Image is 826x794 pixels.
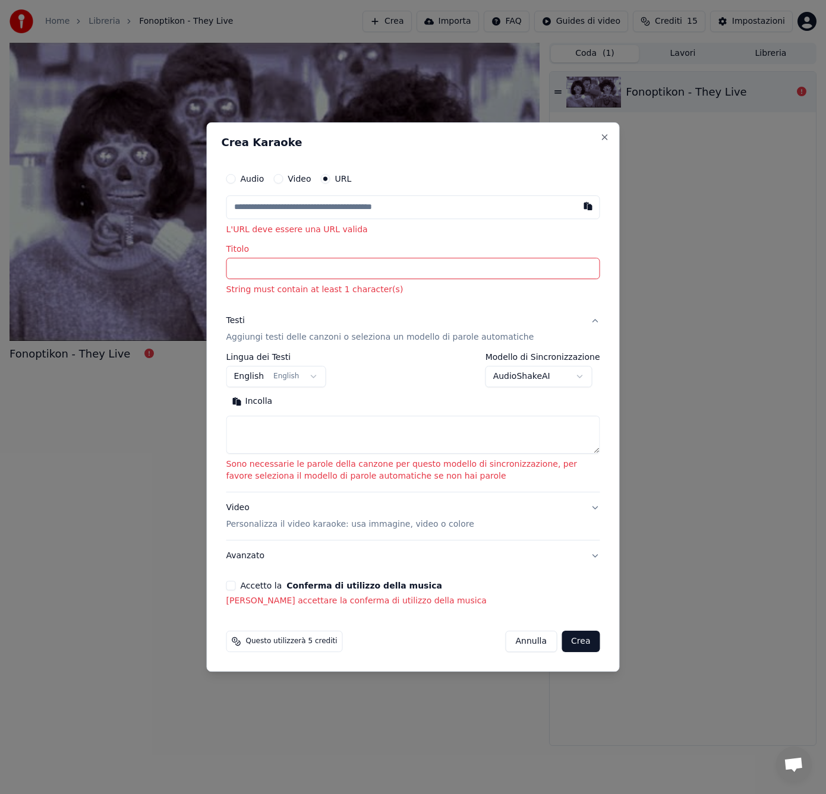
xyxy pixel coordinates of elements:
[226,459,600,483] p: Sono necessarie le parole della canzone per questo modello di sincronizzazione, per favore selezi...
[286,581,442,590] button: Accetto la
[241,581,442,590] label: Accetto la
[226,353,600,492] div: TestiAggiungi testi delle canzoni o seleziona un modello di parole automatiche
[226,540,600,571] button: Avanzato
[506,631,557,652] button: Annulla
[222,137,605,148] h2: Crea Karaoke
[562,631,600,652] button: Crea
[241,175,264,183] label: Audio
[226,595,600,607] p: [PERSON_NAME] accettare la conferma di utilizzo della musica
[226,284,600,296] p: String must contain at least 1 character(s)
[335,175,352,183] label: URL
[288,175,311,183] label: Video
[226,393,279,412] button: Incolla
[226,518,474,530] p: Personalizza il video karaoke: usa immagine, video o colore
[226,502,474,530] div: Video
[226,492,600,540] button: VideoPersonalizza il video karaoke: usa immagine, video o colore
[246,637,338,646] span: Questo utilizzerà 5 crediti
[226,315,245,327] div: Testi
[226,224,600,236] p: L'URL deve essere una URL valida
[226,353,326,362] label: Lingua dei Testi
[226,332,534,344] p: Aggiungi testi delle canzoni o seleziona un modello di parole automatiche
[485,353,600,362] label: Modello di Sincronizzazione
[226,306,600,353] button: TestiAggiungi testi delle canzoni o seleziona un modello di parole automatiche
[226,245,600,254] label: Titolo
